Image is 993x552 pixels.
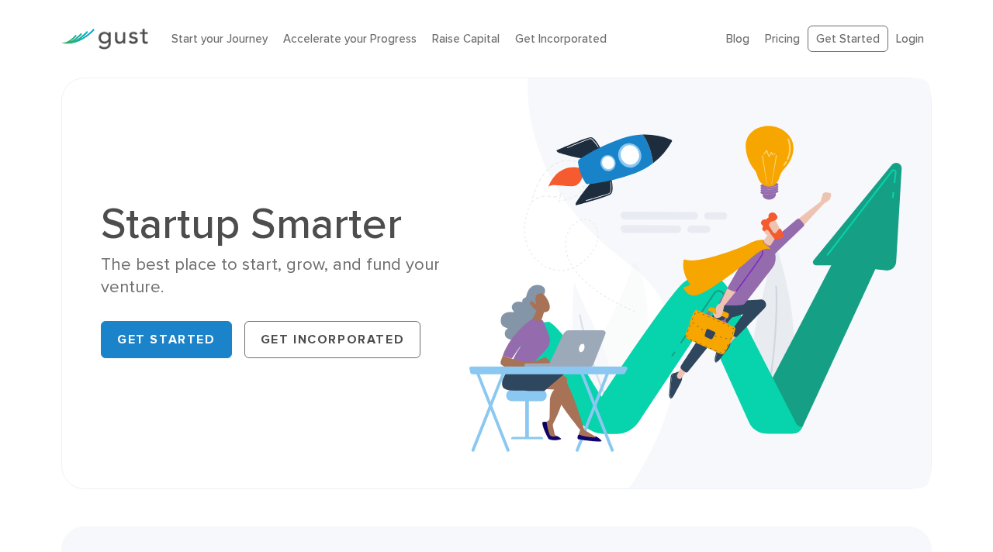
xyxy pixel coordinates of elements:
[101,202,485,246] h1: Startup Smarter
[244,321,421,358] a: Get Incorporated
[101,321,232,358] a: Get Started
[896,32,924,46] a: Login
[283,32,417,46] a: Accelerate your Progress
[726,32,749,46] a: Blog
[61,29,148,50] img: Gust Logo
[515,32,607,46] a: Get Incorporated
[101,254,485,299] div: The best place to start, grow, and fund your venture.
[432,32,500,46] a: Raise Capital
[469,78,931,488] img: Startup Smarter Hero
[765,32,800,46] a: Pricing
[808,26,888,53] a: Get Started
[171,32,268,46] a: Start your Journey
